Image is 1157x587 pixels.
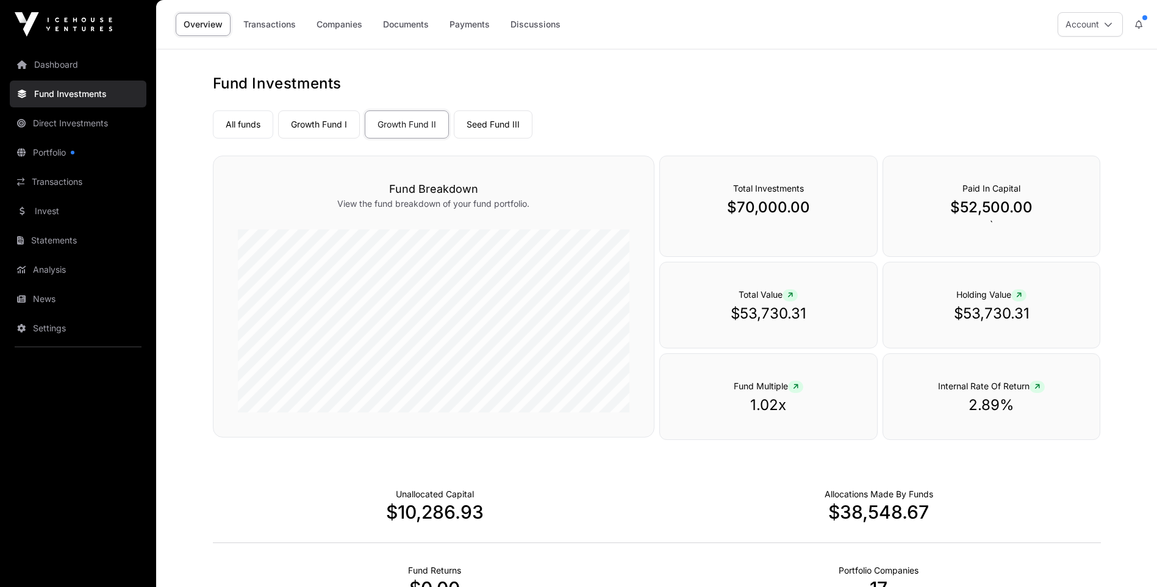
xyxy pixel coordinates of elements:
[213,110,273,139] a: All funds
[908,395,1076,415] p: 2.89%
[375,13,437,36] a: Documents
[684,304,853,323] p: $53,730.31
[396,488,474,500] p: Cash not yet allocated
[825,488,933,500] p: Capital Deployed Into Companies
[442,13,498,36] a: Payments
[839,564,919,577] p: Number of Companies Deployed Into
[309,13,370,36] a: Companies
[10,198,146,225] a: Invest
[908,304,1076,323] p: $53,730.31
[235,13,304,36] a: Transactions
[908,198,1076,217] p: $52,500.00
[739,289,798,300] span: Total Value
[10,286,146,312] a: News
[10,51,146,78] a: Dashboard
[684,395,853,415] p: 1.02x
[213,74,1101,93] h1: Fund Investments
[408,564,461,577] p: Realised Returns from Funds
[238,198,629,210] p: View the fund breakdown of your fund portfolio.
[1096,528,1157,587] iframe: Chat Widget
[176,13,231,36] a: Overview
[503,13,568,36] a: Discussions
[10,139,146,166] a: Portfolio
[10,315,146,342] a: Settings
[883,156,1101,257] div: `
[15,12,112,37] img: Icehouse Ventures Logo
[10,227,146,254] a: Statements
[10,256,146,283] a: Analysis
[684,198,853,217] p: $70,000.00
[962,183,1020,193] span: Paid In Capital
[657,501,1101,523] p: $38,548.67
[365,110,449,139] a: Growth Fund II
[238,181,629,198] h3: Fund Breakdown
[10,81,146,107] a: Fund Investments
[10,168,146,195] a: Transactions
[278,110,360,139] a: Growth Fund I
[734,381,803,391] span: Fund Multiple
[938,381,1045,391] span: Internal Rate Of Return
[1058,12,1123,37] button: Account
[454,110,532,139] a: Seed Fund III
[733,183,804,193] span: Total Investments
[10,110,146,137] a: Direct Investments
[956,289,1026,300] span: Holding Value
[213,501,657,523] p: $10,286.93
